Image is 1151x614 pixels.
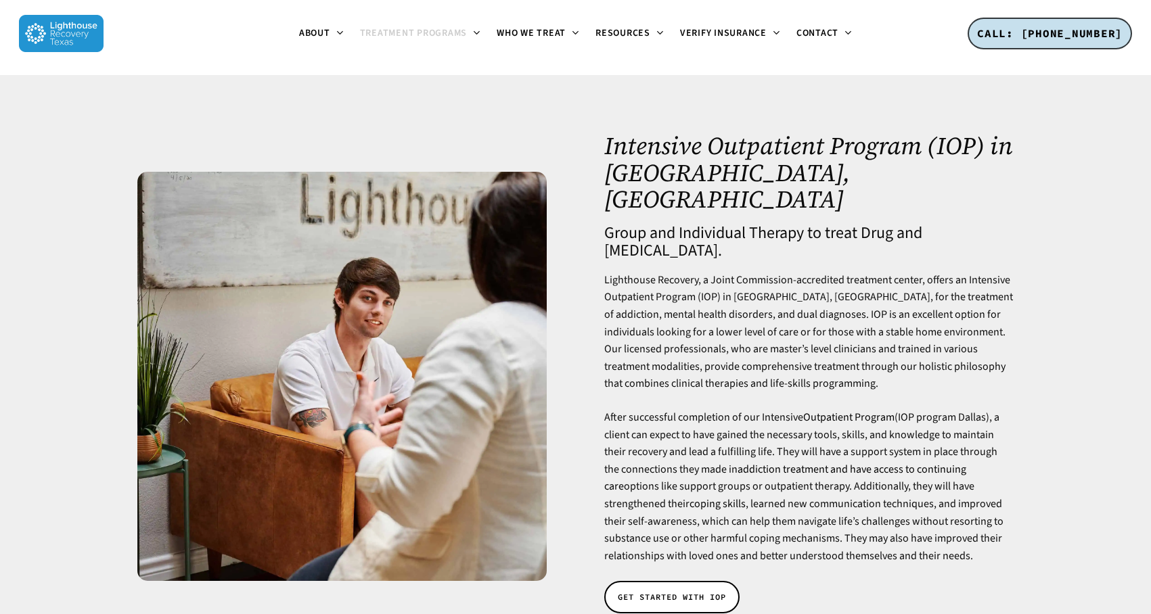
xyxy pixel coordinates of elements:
[618,590,726,604] span: GET STARTED WITH IOP
[291,28,352,39] a: About
[680,26,767,40] span: Verify Insurance
[587,28,672,39] a: Resources
[788,28,860,39] a: Contact
[672,28,788,39] a: Verify Insurance
[604,133,1014,213] h1: Intensive Outpatient Program (IOP) in [GEOGRAPHIC_DATA], [GEOGRAPHIC_DATA]
[803,410,895,425] a: Outpatient Program
[690,496,746,511] a: coping skills
[497,26,566,40] span: Who We Treat
[604,462,966,494] a: addiction treatment and have access to continuing care
[977,26,1123,40] span: CALL: [PHONE_NUMBER]
[604,409,1014,565] p: After successful completion of our Intensive (IOP program Dallas), a client can expect to have ga...
[352,28,489,39] a: Treatment Programs
[796,26,838,40] span: Contact
[604,272,1014,409] p: Lighthouse Recovery, a Joint Commission-accredited treatment center, offers an Intensive Outpatie...
[360,26,468,40] span: Treatment Programs
[595,26,650,40] span: Resources
[489,28,587,39] a: Who We Treat
[299,26,330,40] span: About
[968,18,1132,50] a: CALL: [PHONE_NUMBER]
[604,225,1014,260] h4: Group and Individual Therapy to treat Drug and [MEDICAL_DATA].
[19,15,104,52] img: Lighthouse Recovery Texas
[604,581,740,613] a: GET STARTED WITH IOP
